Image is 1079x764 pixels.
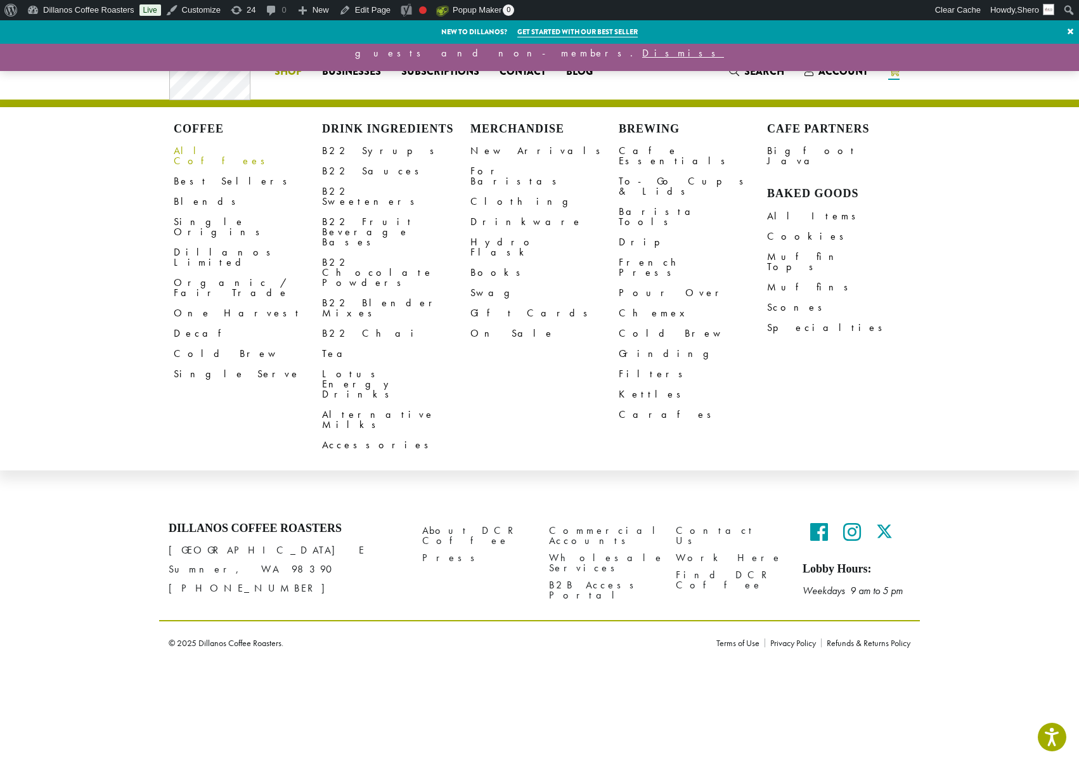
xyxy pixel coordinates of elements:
span: Subscriptions [401,64,479,80]
h4: Dillanos Coffee Roasters [169,522,403,536]
a: Work Here [676,549,784,566]
a: Books [470,262,619,283]
a: Cookies [767,226,915,247]
h4: Drink Ingredients [322,122,470,136]
a: Terms of Use [716,638,765,647]
a: For Baristas [470,161,619,191]
a: Clothing [470,191,619,212]
a: Live [139,4,161,16]
a: B2B Access Portal [549,577,657,604]
a: Specialties [767,318,915,338]
a: B22 Sauces [322,161,470,181]
span: Contact [500,64,546,80]
a: Dismiss [642,46,724,60]
span: Account [818,64,868,79]
p: © 2025 Dillanos Coffee Roasters. [169,638,697,647]
a: Barista Tools [619,202,767,232]
a: Single Serve [174,364,322,384]
a: B22 Fruit Beverage Bases [322,212,470,252]
h4: Coffee [174,122,322,136]
a: Drinkware [470,212,619,232]
p: [GEOGRAPHIC_DATA] E Sumner, WA 98390 [PHONE_NUMBER] [169,541,403,598]
a: Swag [470,283,619,303]
a: Filters [619,364,767,384]
a: Organic / Fair Trade [174,273,322,303]
a: Cold Brew [619,323,767,344]
div: Focus keyphrase not set [419,6,427,14]
a: Get started with our best seller [517,27,638,37]
a: Cold Brew [174,344,322,364]
a: Chemex [619,303,767,323]
a: B22 Chai [322,323,470,344]
a: Refunds & Returns Policy [821,638,910,647]
a: Blends [174,191,322,212]
a: Muffin Tops [767,247,915,277]
a: Search [719,61,794,82]
a: B22 Chocolate Powders [322,252,470,293]
a: Single Origins [174,212,322,242]
a: To-Go Cups & Lids [619,171,767,202]
a: Lotus Energy Drinks [322,364,470,405]
h4: Brewing [619,122,767,136]
a: Best Sellers [174,171,322,191]
a: Hydro Flask [470,232,619,262]
a: Press [422,549,530,566]
a: On Sale [470,323,619,344]
a: Decaf [174,323,322,344]
h5: Lobby Hours: [803,562,910,576]
span: Businesses [322,64,381,80]
a: × [1062,20,1079,43]
a: All Items [767,206,915,226]
a: Dillanos Limited [174,242,322,273]
a: Drip [619,232,767,252]
h4: Cafe Partners [767,122,915,136]
span: Blog [566,64,593,80]
h4: Merchandise [470,122,619,136]
a: Wholesale Services [549,549,657,576]
a: Tea [322,344,470,364]
a: Kettles [619,384,767,405]
a: French Press [619,252,767,283]
a: Privacy Policy [765,638,821,647]
h4: Baked Goods [767,187,915,201]
a: Alternative Milks [322,405,470,435]
a: Find DCR Coffee [676,567,784,594]
a: Accessories [322,435,470,455]
span: Search [744,64,784,79]
a: Cafe Essentials [619,141,767,171]
a: Muffins [767,277,915,297]
a: Shop [264,62,312,82]
a: New Arrivals [470,141,619,161]
a: B22 Sweeteners [322,181,470,212]
span: Shero [1017,5,1039,15]
a: Contact Us [676,522,784,549]
span: 0 [503,4,514,16]
a: Scones [767,297,915,318]
a: B22 Syrups [322,141,470,161]
a: Grinding [619,344,767,364]
span: Shop [275,64,302,80]
a: Commercial Accounts [549,522,657,549]
a: All Coffees [174,141,322,171]
a: Bigfoot Java [767,141,915,171]
em: Weekdays 9 am to 5 pm [803,584,903,597]
a: Gift Cards [470,303,619,323]
a: Pour Over [619,283,767,303]
a: About DCR Coffee [422,522,530,549]
a: B22 Blender Mixes [322,293,470,323]
a: Carafes [619,405,767,425]
a: One Harvest [174,303,322,323]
